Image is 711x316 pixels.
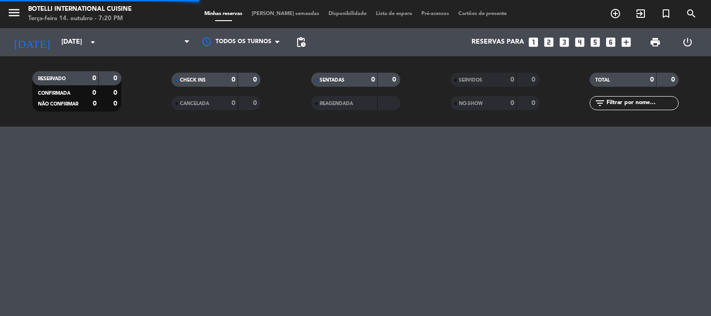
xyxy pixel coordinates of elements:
span: Lista de espera [371,11,417,16]
i: filter_list [594,98,606,109]
i: add_box [620,36,632,48]
span: CONFIRMADA [38,91,70,96]
span: TOTAL [595,78,610,83]
span: Minhas reservas [200,11,247,16]
div: Terça-feira 14. outubro - 7:20 PM [28,14,132,23]
i: looks_5 [589,36,601,48]
span: Reservas para [472,38,524,46]
i: looks_3 [558,36,570,48]
i: [DATE] [7,32,57,53]
i: looks_two [543,36,555,48]
strong: 0 [531,76,537,83]
i: exit_to_app [635,8,646,19]
span: CANCELADA [180,101,209,106]
strong: 0 [93,100,97,107]
div: Botelli International Cuisine [28,5,132,14]
input: Filtrar por nome... [606,98,678,108]
i: menu [7,6,21,20]
i: turned_in_not [660,8,672,19]
span: NÃO CONFIRMAR [38,102,78,106]
strong: 0 [113,90,119,96]
strong: 0 [531,100,537,106]
button: menu [7,6,21,23]
span: SENTADAS [320,78,344,83]
span: RESERVADO [38,76,66,81]
strong: 0 [510,100,514,106]
strong: 0 [113,100,119,107]
i: add_circle_outline [610,8,621,19]
strong: 0 [392,76,398,83]
strong: 0 [232,100,235,106]
div: LOG OUT [672,28,704,56]
span: REAGENDADA [320,101,353,106]
strong: 0 [113,75,119,82]
i: power_settings_new [682,37,693,48]
span: Pré-acessos [417,11,454,16]
span: print [650,37,661,48]
span: CHECK INS [180,78,206,83]
strong: 0 [232,76,235,83]
strong: 0 [510,76,514,83]
span: [PERSON_NAME] semeadas [247,11,324,16]
strong: 0 [671,76,677,83]
i: looks_4 [574,36,586,48]
strong: 0 [92,90,96,96]
i: arrow_drop_down [87,37,98,48]
span: Cartões de presente [454,11,511,16]
span: pending_actions [295,37,307,48]
span: NO-SHOW [459,101,483,106]
span: SERVIDOS [459,78,482,83]
i: search [686,8,697,19]
strong: 0 [253,76,259,83]
strong: 0 [650,76,654,83]
strong: 0 [92,75,96,82]
strong: 0 [253,100,259,106]
i: looks_one [527,36,539,48]
i: looks_6 [605,36,617,48]
span: Disponibilidade [324,11,371,16]
strong: 0 [371,76,375,83]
